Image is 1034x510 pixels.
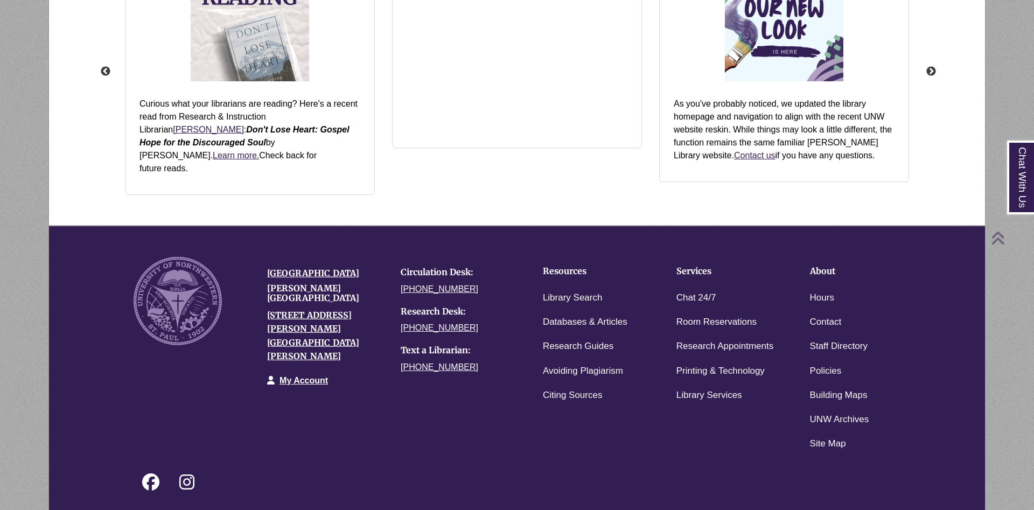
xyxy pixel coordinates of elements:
[810,267,910,276] h4: About
[100,66,111,77] button: Previous
[676,290,716,306] a: Chat 24/7
[401,307,518,317] h4: Research Desk:
[139,97,360,175] p: Curious what your librarians are reading? Here's a recent read from Research & Instruction Librar...
[676,315,757,330] a: Room Reservations
[267,284,385,303] h4: [PERSON_NAME][GEOGRAPHIC_DATA]
[543,364,623,379] a: Avoiding Plagiarism
[401,268,518,277] h4: Circulation Desk:
[810,315,842,330] a: Contact
[267,310,359,362] a: [STREET_ADDRESS][PERSON_NAME][GEOGRAPHIC_DATA][PERSON_NAME]
[401,346,518,355] h4: Text a Librarian:
[674,97,895,162] p: As you've probably noticed, we updated the library homepage and navigation to align with the rece...
[810,339,868,354] a: Staff Directory
[676,364,765,379] a: Printing & Technology
[173,125,244,134] a: [PERSON_NAME]
[676,267,777,276] h4: Services
[401,323,478,332] a: [PHONE_NUMBER]
[810,388,868,403] a: Building Maps
[139,125,350,147] strong: Don't Lose Heart: Gospel Hope for the Discouraged Soul
[734,151,775,160] a: Contact us
[676,339,774,354] a: Research Appointments
[676,388,742,403] a: Library Services
[926,66,937,77] button: Next
[991,230,1031,245] a: Back to Top
[810,436,846,452] a: Site Map
[401,284,478,294] a: [PHONE_NUMBER]
[810,290,834,306] a: Hours
[213,151,259,160] a: Learn more.
[543,339,613,354] a: Research Guides
[543,290,603,306] a: Library Search
[267,268,359,278] a: [GEOGRAPHIC_DATA]
[543,267,643,276] h4: Resources
[179,473,194,491] i: Follow on Instagram
[810,412,869,428] a: UNW Archives
[543,388,603,403] a: Citing Sources
[280,376,328,385] a: My Account
[810,364,842,379] a: Policies
[401,362,478,372] a: [PHONE_NUMBER]
[543,315,627,330] a: Databases & Articles
[134,257,221,345] img: UNW seal
[142,473,159,491] i: Follow on Facebook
